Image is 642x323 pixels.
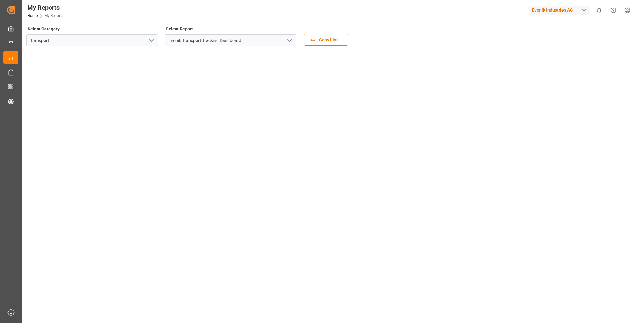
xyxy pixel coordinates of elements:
button: show 0 new notifications [592,3,606,17]
button: Copy Link [304,34,348,46]
button: open menu [285,36,294,45]
button: open menu [146,36,156,45]
button: Help Center [606,3,620,17]
label: Select Report [165,24,194,33]
button: Evonik Industries AG [529,4,592,16]
label: Select Category [26,24,61,33]
input: Type to search/select [165,34,296,46]
div: Evonik Industries AG [529,6,590,15]
a: Home [27,13,38,18]
div: My Reports [27,3,63,12]
span: Copy Link [316,37,342,43]
input: Type to search/select [26,34,158,46]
